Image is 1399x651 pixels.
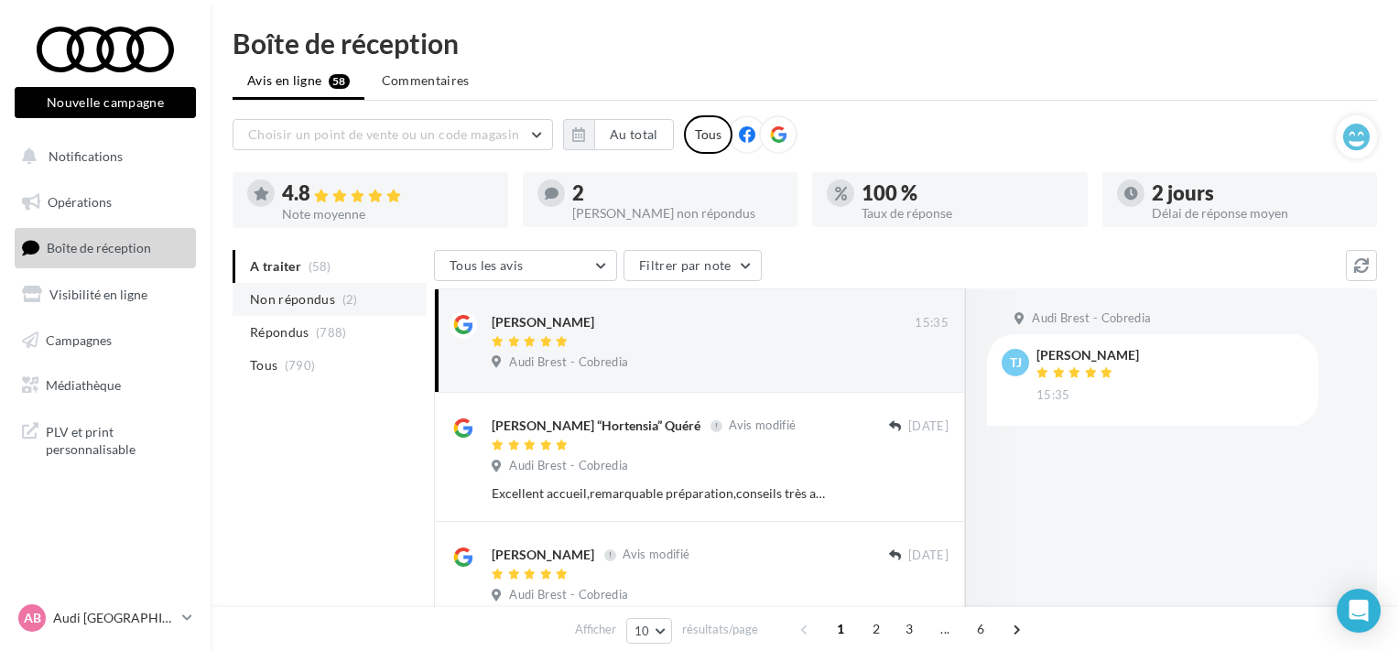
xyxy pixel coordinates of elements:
[250,323,309,342] span: Répondus
[434,250,617,281] button: Tous les avis
[966,614,995,644] span: 6
[563,119,674,150] button: Au total
[24,609,41,627] span: AB
[915,315,949,331] span: 15:35
[46,377,121,393] span: Médiathèque
[11,228,200,267] a: Boîte de réception
[11,412,200,466] a: PLV et print personnalisable
[47,240,151,255] span: Boîte de réception
[1337,589,1381,633] div: Open Intercom Messenger
[248,126,519,142] span: Choisir un point de vente ou un code magasin
[908,418,949,435] span: [DATE]
[282,183,493,204] div: 4.8
[250,290,335,309] span: Non répondus
[11,276,200,314] a: Visibilité en ligne
[285,358,316,373] span: (790)
[509,458,628,474] span: Audi Brest - Cobredia
[895,614,924,644] span: 3
[49,287,147,302] span: Visibilité en ligne
[575,621,616,638] span: Afficher
[342,292,358,307] span: (2)
[862,614,891,644] span: 2
[282,208,493,221] div: Note moyenne
[862,183,1073,203] div: 100 %
[1032,310,1151,327] span: Audi Brest - Cobredia
[729,418,796,433] span: Avis modifié
[15,601,196,635] a: AB Audi [GEOGRAPHIC_DATA]
[572,183,784,203] div: 2
[624,250,762,281] button: Filtrer par note
[509,354,628,371] span: Audi Brest - Cobredia
[862,207,1073,220] div: Taux de réponse
[492,417,700,435] div: [PERSON_NAME] “Hortensia” Quéré
[492,546,594,564] div: [PERSON_NAME]
[11,137,192,176] button: Notifications
[450,257,524,273] span: Tous les avis
[382,72,470,88] span: Commentaires
[908,548,949,564] span: [DATE]
[572,207,784,220] div: [PERSON_NAME] non répondus
[11,321,200,360] a: Campagnes
[250,356,277,374] span: Tous
[826,614,855,644] span: 1
[49,148,123,164] span: Notifications
[15,87,196,118] button: Nouvelle campagne
[316,325,347,340] span: (788)
[492,313,594,331] div: [PERSON_NAME]
[930,614,960,644] span: ...
[684,115,732,154] div: Tous
[492,484,830,503] div: Excellent accueil,remarquable préparation,conseils très appréciés.Ayant déjà acheté plusieurs véh...
[48,194,112,210] span: Opérations
[46,331,112,347] span: Campagnes
[682,621,758,638] span: résultats/page
[594,119,674,150] button: Au total
[233,29,1377,57] div: Boîte de réception
[1152,183,1363,203] div: 2 jours
[634,624,650,638] span: 10
[1036,349,1139,362] div: [PERSON_NAME]
[1010,353,1022,372] span: TJ
[509,587,628,603] span: Audi Brest - Cobredia
[623,548,689,562] span: Avis modifié
[233,119,553,150] button: Choisir un point de vente ou un code magasin
[46,419,189,459] span: PLV et print personnalisable
[1152,207,1363,220] div: Délai de réponse moyen
[53,609,175,627] p: Audi [GEOGRAPHIC_DATA]
[11,183,200,222] a: Opérations
[11,366,200,405] a: Médiathèque
[1036,387,1070,404] span: 15:35
[626,618,673,644] button: 10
